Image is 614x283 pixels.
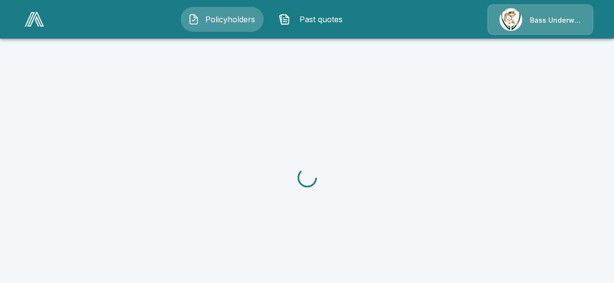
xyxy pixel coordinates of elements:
[203,14,257,25] span: Policyholders
[181,7,264,32] button: Policyholders IconPolicyholders
[25,12,44,27] img: AA Logo
[271,7,355,32] button: Past quotes IconPast quotes
[279,14,290,25] img: Past quotes Icon
[188,14,200,25] img: Policyholders Icon
[294,14,347,25] span: Past quotes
